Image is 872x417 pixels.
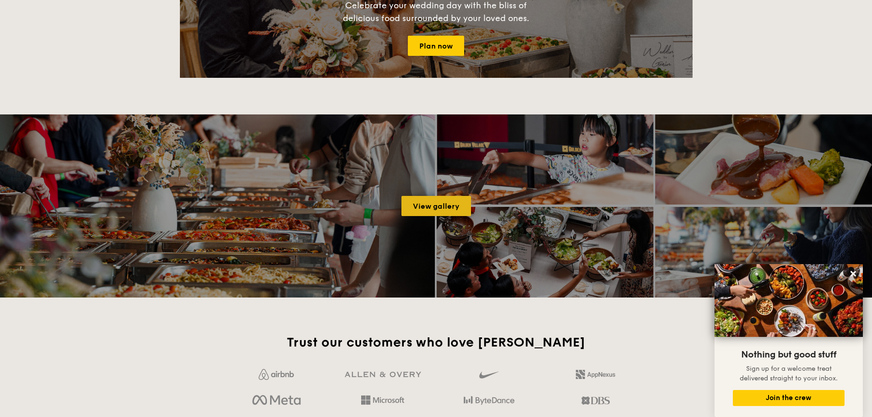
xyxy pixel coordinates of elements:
[733,390,845,406] button: Join the crew
[408,36,464,56] a: Plan now
[846,266,861,281] button: Close
[252,393,300,408] img: meta.d311700b.png
[740,365,838,382] span: Sign up for a welcome treat delivered straight to your inbox.
[345,372,421,378] img: GRg3jHAAAAABJRU5ErkJggg==
[361,395,404,405] img: Hd4TfVa7bNwuIo1gAAAAASUVORK5CYII=
[401,196,471,216] a: View gallery
[259,369,294,380] img: Jf4Dw0UUCKFd4aYAAAAASUVORK5CYII=
[581,393,609,408] img: dbs.a5bdd427.png
[715,264,863,337] img: DSC07876-Edit02-Large.jpeg
[464,393,515,408] img: bytedance.dc5c0c88.png
[227,334,645,351] h2: Trust our customers who love [PERSON_NAME]
[479,367,498,383] img: gdlseuq06himwAAAABJRU5ErkJggg==
[576,370,615,379] img: 2L6uqdT+6BmeAFDfWP11wfMG223fXktMZIL+i+lTG25h0NjUBKOYhdW2Kn6T+C0Q7bASH2i+1JIsIulPLIv5Ss6l0e291fRVW...
[741,349,836,360] span: Nothing but good stuff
